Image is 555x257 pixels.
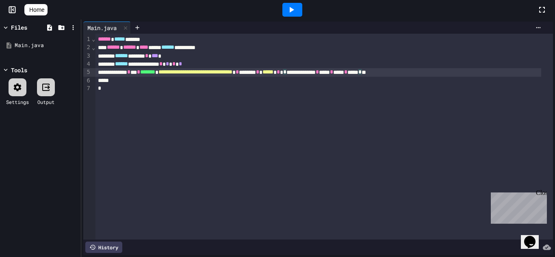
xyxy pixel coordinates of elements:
[83,43,91,52] div: 2
[83,60,91,68] div: 4
[6,98,29,106] div: Settings
[11,66,27,74] div: Tools
[521,225,547,249] iframe: chat widget
[83,68,91,76] div: 5
[85,242,122,253] div: History
[83,35,91,43] div: 1
[15,41,78,50] div: Main.java
[488,189,547,224] iframe: chat widget
[3,3,56,52] div: Chat with us now!Close
[83,84,91,93] div: 7
[91,44,95,51] span: Fold line
[83,77,91,85] div: 6
[91,36,95,42] span: Fold line
[24,4,48,15] a: Home
[37,98,54,106] div: Output
[29,6,44,14] span: Home
[83,22,131,34] div: Main.java
[11,23,27,32] div: Files
[83,52,91,60] div: 3
[83,24,121,32] div: Main.java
